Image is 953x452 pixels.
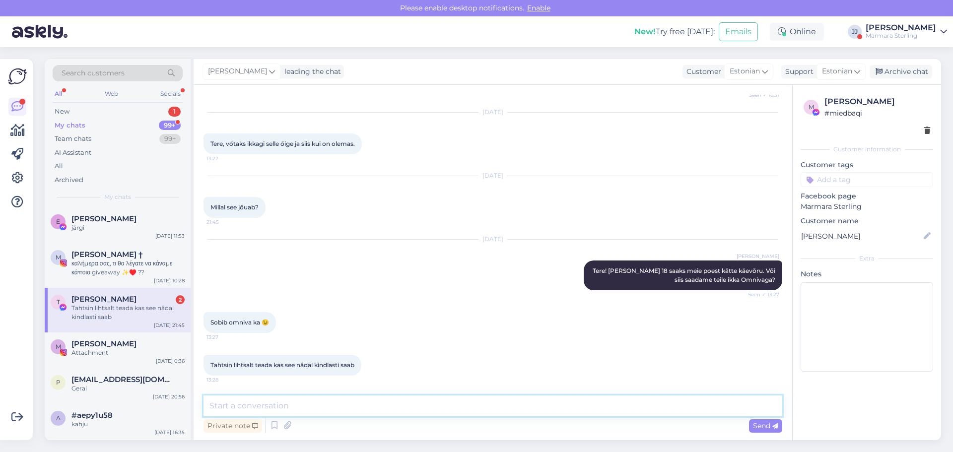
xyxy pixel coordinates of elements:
div: [DATE] [204,108,782,117]
span: Tahtsin lihtsalt teada kas see nädal kindlasti saab [210,361,354,369]
div: Online [770,23,824,41]
span: p [56,379,61,386]
p: Facebook page [801,191,933,201]
span: 13:22 [206,155,244,162]
b: New! [634,27,656,36]
input: Add a tag [801,172,933,187]
p: Customer name [801,216,933,226]
div: järgi [71,223,185,232]
div: Archive chat [870,65,932,78]
a: [PERSON_NAME]Marmara Sterling [866,24,947,40]
span: m [809,103,814,111]
div: leading the chat [280,66,341,77]
div: Tahtsin lihtsalt teada kas see nädal kindlasti saab [71,304,185,322]
span: Estonian [730,66,760,77]
span: 13:28 [206,376,244,384]
div: Gerai [71,384,185,393]
div: Attachment [71,348,185,357]
span: Manos Stauroulakis † [71,250,143,259]
div: [DATE] [204,171,782,180]
span: M [56,254,61,261]
div: 1 [168,107,181,117]
span: Tere, vőtaks ikkagi selle őige ja siis kui on olemas. [210,140,355,147]
div: My chats [55,121,85,130]
p: Marmara Sterling [801,201,933,212]
div: All [55,161,63,171]
div: [DATE] 21:45 [154,322,185,329]
span: Tambet Kattel [71,295,136,304]
div: Marmara Sterling [866,32,936,40]
div: Customer information [801,145,933,154]
div: [DATE] 10:28 [154,277,185,284]
span: E [56,218,60,225]
div: [PERSON_NAME] [866,24,936,32]
div: New [55,107,69,117]
span: Evelin Mänd [71,214,136,223]
div: 99+ [159,121,181,130]
span: M [56,343,61,350]
img: Askly Logo [8,67,27,86]
div: AI Assistant [55,148,91,158]
div: Customer [682,66,721,77]
div: Archived [55,175,83,185]
span: #aepy1u58 [71,411,113,420]
div: Web [103,87,120,100]
span: Seen ✓ 16:31 [742,91,779,99]
span: My chats [104,193,131,201]
span: Send [753,421,778,430]
div: 99+ [159,134,181,144]
span: [PERSON_NAME] [737,253,779,260]
div: [DATE] 11:53 [155,232,185,240]
span: Enable [524,3,553,12]
div: [DATE] 20:56 [153,393,185,400]
span: Estonian [822,66,852,77]
div: kahju [71,420,185,429]
span: Tere! [PERSON_NAME] 18 saaks meie poest kätte käevõru. Või siis saadame teile ikka Omnivaga? [593,267,777,283]
div: Team chats [55,134,91,144]
div: [DATE] 16:35 [154,429,185,436]
span: 21:45 [206,218,244,226]
span: Marita Liepina [71,339,136,348]
div: Private note [204,419,262,433]
span: 13:27 [206,333,244,341]
span: Seen ✓ 13:27 [742,291,779,298]
div: JJ [848,25,862,39]
div: Try free [DATE]: [634,26,715,38]
div: Extra [801,254,933,263]
span: a [56,414,61,422]
p: Notes [801,269,933,279]
span: [PERSON_NAME] [208,66,267,77]
input: Add name [801,231,922,242]
span: T [57,298,60,306]
div: [DATE] [204,235,782,244]
div: All [53,87,64,100]
p: Customer tags [801,160,933,170]
span: Millal see jőuab? [210,203,259,211]
div: 2 [176,295,185,304]
div: [PERSON_NAME] [824,96,930,108]
span: Sobib omniva ka 😉 [210,319,269,326]
span: Search customers [62,68,125,78]
button: Emails [719,22,758,41]
div: # miedbaqi [824,108,930,119]
span: perlina.miranda@gmail.com [71,375,175,384]
div: Socials [158,87,183,100]
div: Support [781,66,814,77]
div: καλήμερα σας, τι θα λέγατε να κάναμε κάποιο giveaway ✨️♥️ ?? [71,259,185,277]
div: [DATE] 0:36 [156,357,185,365]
